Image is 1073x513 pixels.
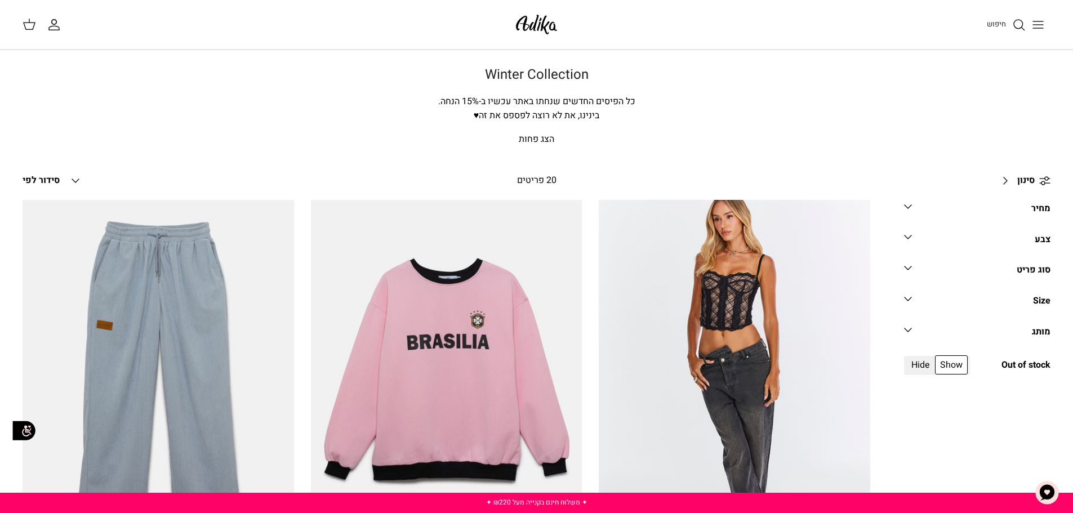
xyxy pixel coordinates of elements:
[1017,263,1050,278] div: סוג פריט
[904,200,1050,225] a: מחיר
[47,18,65,32] a: החשבון שלי
[486,497,587,507] a: ✦ משלוח חינם בקנייה מעל ₪220 ✦
[1030,476,1064,510] button: צ'אט
[513,11,560,38] img: Adika IL
[1017,173,1035,188] span: סינון
[474,109,600,122] span: בינינו, את לא רוצה לפספס את זה♥
[904,261,1050,287] a: סוג פריט
[904,230,1050,256] a: צבע
[143,132,931,147] p: הצג פחות
[438,95,479,108] span: % הנחה.
[1001,358,1050,373] span: Out of stock
[462,95,472,108] span: 15
[904,292,1050,318] a: Size
[23,168,82,193] button: סידור לפי
[1033,294,1050,309] div: Size
[906,355,935,374] span: Hide
[935,355,968,374] span: Show
[143,67,931,83] h1: Winter Collection
[995,167,1050,194] a: סינון
[1032,325,1050,340] div: מותג
[479,95,635,108] span: כל הפיסים החדשים שנחתו באתר עכשיו ב-
[1026,12,1050,37] button: Toggle menu
[23,173,60,187] span: סידור לפי
[904,323,1050,349] a: מותג
[987,18,1026,32] a: חיפוש
[987,19,1006,29] span: חיפוש
[1035,233,1050,247] div: צבע
[8,415,39,446] img: accessibility_icon02.svg
[1031,202,1050,216] div: מחיר
[418,173,655,188] div: 20 פריטים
